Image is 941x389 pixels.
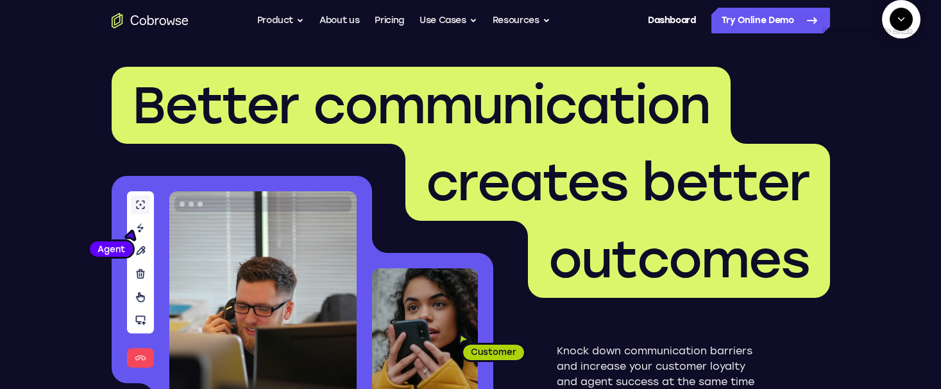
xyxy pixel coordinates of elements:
span: outcomes [548,229,810,290]
a: Pricing [375,8,404,33]
span: creates better [426,151,810,213]
button: Use Cases [420,8,477,33]
a: Try Online Demo [711,8,830,33]
a: About us [319,8,359,33]
a: Dashboard [648,8,696,33]
a: Go to the home page [112,13,189,28]
button: Product [257,8,305,33]
button: Resources [493,8,550,33]
span: Better communication [132,74,710,136]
